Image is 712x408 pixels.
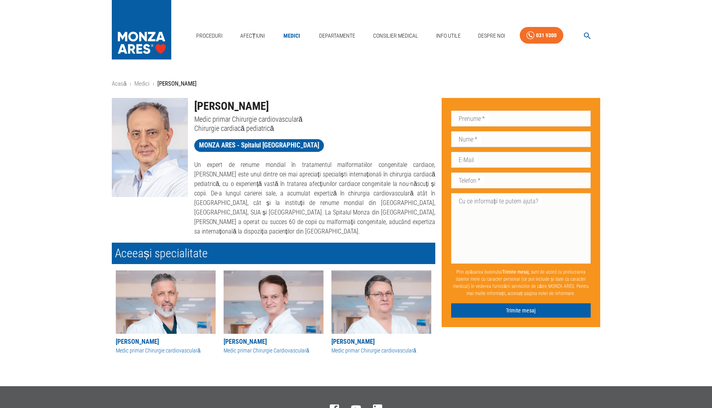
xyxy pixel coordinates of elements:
a: Despre Noi [475,28,508,44]
a: [PERSON_NAME]Medic primar Chirurgie cardiovasculară [116,270,216,355]
a: Info Utile [433,28,464,44]
span: MONZA ARES - Spitalul [GEOGRAPHIC_DATA] [194,140,324,150]
div: [PERSON_NAME] [116,337,216,347]
a: 031 9300 [520,27,563,44]
div: Medic primar Chirurgie Cardiovasculară [224,347,323,355]
button: Trimite mesaj [451,303,591,318]
nav: breadcrumb [112,79,600,88]
div: 031 9300 [536,31,557,40]
a: [PERSON_NAME]Medic primar Chirurgie Cardiovasculară [224,270,323,355]
a: MONZA ARES - Spitalul [GEOGRAPHIC_DATA] [194,139,324,152]
div: [PERSON_NAME] [224,337,323,347]
div: Medic primar Chirurgie cardiovasculară [331,347,431,355]
a: Proceduri [193,28,226,44]
a: [PERSON_NAME]Medic primar Chirurgie cardiovasculară [331,270,431,355]
li: › [130,79,131,88]
a: Medici [279,28,304,44]
a: Afecțiuni [237,28,268,44]
div: Medic primar Chirurgie cardiovasculară [116,347,216,355]
b: Trimite mesaj [502,269,529,275]
p: Prin apăsarea butonului , sunt de acord cu prelucrarea datelor mele cu caracter personal (ce pot ... [451,265,591,300]
div: [PERSON_NAME] [331,337,431,347]
a: Departamente [316,28,358,44]
p: Chirurgie cardiacă pediatrică [194,124,435,133]
h2: Aceeași specialitate [112,243,435,264]
p: [PERSON_NAME] [157,79,197,88]
a: Consilier Medical [370,28,421,44]
li: › [153,79,154,88]
h1: [PERSON_NAME] [194,98,435,115]
p: Un expert de renume mondial în tratamentul malformatiilor congenitale cardiace, [PERSON_NAME] est... [194,160,435,236]
a: Medici [134,80,149,87]
img: Dr. Eugen Săndică [112,98,188,197]
a: Acasă [112,80,126,87]
p: Medic primar Chirurgie cardiovasculară [194,115,435,124]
